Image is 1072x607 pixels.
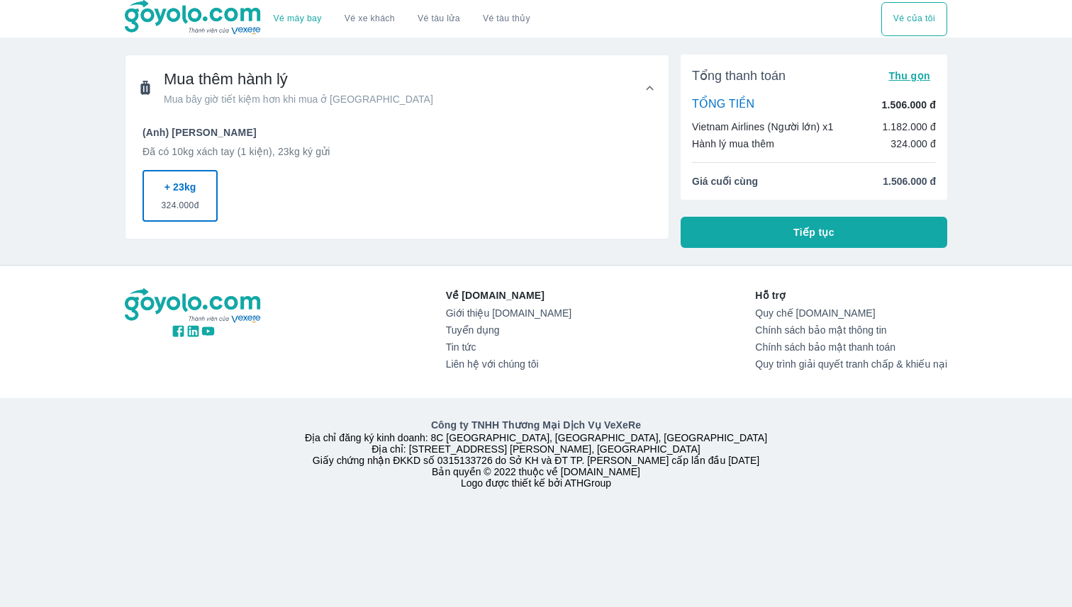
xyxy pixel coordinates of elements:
[881,2,947,36] button: Vé của tôi
[692,137,774,151] p: Hành lý mua thêm
[755,341,947,353] a: Chính sách bảo mật thanh toán
[128,418,944,432] p: Công ty TNHH Thương Mại Dịch Vụ VeXeRe
[446,358,571,370] a: Liên hệ với chúng tôi
[164,69,433,89] span: Mua thêm hành lý
[164,180,196,194] p: + 23kg
[274,13,322,24] a: Vé máy bay
[446,341,571,353] a: Tin tức
[125,288,262,324] img: logo
[692,97,754,113] p: TỔNG TIỀN
[755,358,947,370] a: Quy trình giải quyết tranh chấp & khiếu nại
[446,307,571,319] a: Giới thiệu [DOMAIN_NAME]
[755,307,947,319] a: Quy chế [DOMAIN_NAME]
[882,98,936,112] p: 1.506.000 đ
[345,13,395,24] a: Vé xe khách
[692,174,758,188] span: Giá cuối cùng
[164,92,433,106] span: Mua bây giờ tiết kiệm hơn khi mua ở [GEOGRAPHIC_DATA]
[883,66,936,86] button: Thu gọn
[262,2,542,36] div: choose transportation mode
[143,144,652,159] p: Đã có 10kg xách tay (1 kiện), 23kg ký gửi
[143,125,652,140] p: (Anh) [PERSON_NAME]
[883,174,936,188] span: 1.506.000 đ
[143,170,218,222] button: + 23kg324.000đ
[446,324,571,336] a: Tuyển dụng
[882,120,936,134] p: 1.182.000 đ
[692,67,786,84] span: Tổng thanh toán
[406,2,471,36] a: Vé tàu lửa
[446,288,571,302] p: Về [DOMAIN_NAME]
[888,70,930,81] span: Thu gọn
[692,120,833,134] p: Vietnam Airlines (Người lớn) x1
[471,2,542,36] button: Vé tàu thủy
[881,2,947,36] div: choose transportation mode
[681,217,947,248] button: Tiếp tục
[125,55,669,120] div: Mua thêm hành lýMua bây giờ tiết kiệm hơn khi mua ở [GEOGRAPHIC_DATA]
[125,120,669,239] div: Mua thêm hành lýMua bây giờ tiết kiệm hơn khi mua ở [GEOGRAPHIC_DATA]
[793,225,834,239] span: Tiếp tục
[116,418,956,489] div: Địa chỉ đăng ký kinh doanh: 8C [GEOGRAPHIC_DATA], [GEOGRAPHIC_DATA], [GEOGRAPHIC_DATA] Địa chỉ: [...
[755,288,947,302] p: Hỗ trợ
[755,324,947,336] a: Chính sách bảo mật thông tin
[890,137,936,151] p: 324.000 đ
[162,194,199,211] span: 324.000đ
[143,170,652,222] div: scrollable baggage options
